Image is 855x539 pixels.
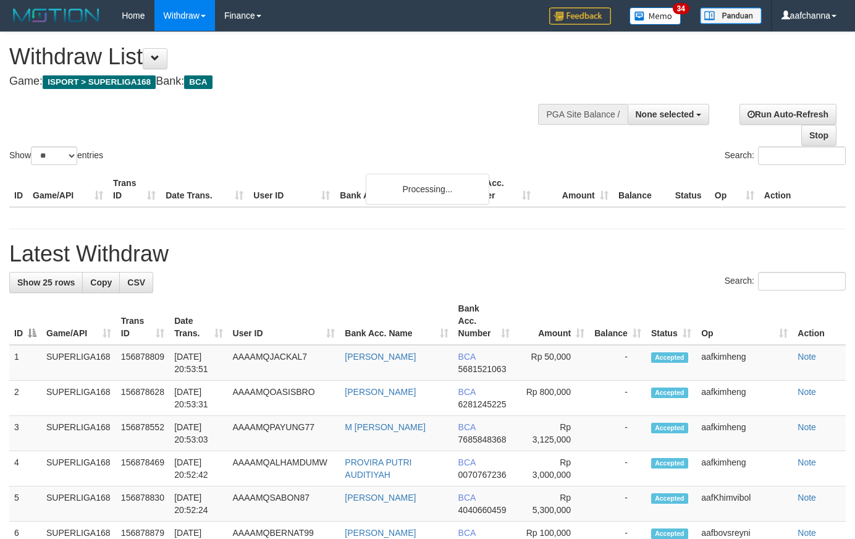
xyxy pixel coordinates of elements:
[345,493,416,503] a: [PERSON_NAME]
[9,297,41,345] th: ID: activate to sort column descending
[9,272,83,293] a: Show 25 rows
[184,75,212,89] span: BCA
[628,104,710,125] button: None selected
[458,435,507,444] span: Copy 7685848368 to clipboard
[458,422,476,432] span: BCA
[345,352,416,362] a: [PERSON_NAME]
[798,422,816,432] a: Note
[515,451,589,486] td: Rp 3,000,000
[9,146,103,165] label: Show entries
[651,423,688,433] span: Accepted
[82,272,120,293] a: Copy
[9,486,41,522] td: 5
[161,172,248,207] th: Date Trans.
[169,416,227,451] td: [DATE] 20:53:03
[9,6,103,25] img: MOTION_logo.png
[458,172,536,207] th: Bank Acc. Number
[458,493,476,503] span: BCA
[345,422,426,432] a: M [PERSON_NAME]
[458,528,476,538] span: BCA
[127,278,145,287] span: CSV
[515,297,589,345] th: Amount: activate to sort column ascending
[9,172,28,207] th: ID
[670,172,710,207] th: Status
[725,272,846,291] label: Search:
[589,345,646,381] td: -
[169,297,227,345] th: Date Trans.: activate to sort column ascending
[248,172,335,207] th: User ID
[28,172,108,207] th: Game/API
[515,345,589,381] td: Rp 50,000
[458,387,476,397] span: BCA
[169,345,227,381] td: [DATE] 20:53:51
[538,104,627,125] div: PGA Site Balance /
[458,399,507,409] span: Copy 6281245225 to clipboard
[759,172,846,207] th: Action
[458,457,476,467] span: BCA
[696,345,793,381] td: aafkimheng
[651,388,688,398] span: Accepted
[696,416,793,451] td: aafkimheng
[340,297,453,345] th: Bank Acc. Name: activate to sort column ascending
[9,381,41,416] td: 2
[696,451,793,486] td: aafkimheng
[536,172,613,207] th: Amount
[739,104,836,125] a: Run Auto-Refresh
[41,486,116,522] td: SUPERLIGA168
[458,505,507,515] span: Copy 4040660459 to clipboard
[116,381,169,416] td: 156878628
[725,146,846,165] label: Search:
[116,345,169,381] td: 156878809
[458,352,476,362] span: BCA
[228,345,340,381] td: AAAAMQJACKAL7
[116,416,169,451] td: 156878552
[798,457,816,467] a: Note
[116,297,169,345] th: Trans ID: activate to sort column ascending
[366,174,489,205] div: Processing...
[589,451,646,486] td: -
[549,7,611,25] img: Feedback.jpg
[696,486,793,522] td: aafKhimvibol
[41,451,116,486] td: SUPERLIGA168
[17,278,75,287] span: Show 25 rows
[228,486,340,522] td: AAAAMQSABON87
[515,381,589,416] td: Rp 800,000
[651,352,688,363] span: Accepted
[345,528,416,538] a: [PERSON_NAME]
[116,451,169,486] td: 156878469
[169,381,227,416] td: [DATE] 20:53:31
[696,297,793,345] th: Op: activate to sort column ascending
[758,146,846,165] input: Search:
[116,486,169,522] td: 156878830
[228,297,340,345] th: User ID: activate to sort column ascending
[700,7,762,24] img: panduan.png
[696,381,793,416] td: aafkimheng
[41,297,116,345] th: Game/API: activate to sort column ascending
[589,486,646,522] td: -
[801,125,836,146] a: Stop
[646,297,696,345] th: Status: activate to sort column ascending
[9,242,846,266] h1: Latest Withdraw
[636,109,694,119] span: None selected
[453,297,515,345] th: Bank Acc. Number: activate to sort column ascending
[345,387,416,397] a: [PERSON_NAME]
[9,45,558,69] h1: Withdraw List
[515,416,589,451] td: Rp 3,125,000
[758,272,846,291] input: Search:
[589,297,646,345] th: Balance: activate to sort column ascending
[9,75,558,88] h4: Game: Bank:
[798,352,816,362] a: Note
[31,146,77,165] select: Showentries
[458,364,507,374] span: Copy 5681521063 to clipboard
[169,451,227,486] td: [DATE] 20:52:42
[169,486,227,522] td: [DATE] 20:52:24
[41,345,116,381] td: SUPERLIGA168
[651,493,688,504] span: Accepted
[458,470,507,480] span: Copy 0070767236 to clipboard
[41,416,116,451] td: SUPERLIGA168
[345,457,411,480] a: PROVIRA PUTRI AUDITIYAH
[228,381,340,416] td: AAAAMQOASISBRO
[119,272,153,293] a: CSV
[9,345,41,381] td: 1
[515,486,589,522] td: Rp 5,300,000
